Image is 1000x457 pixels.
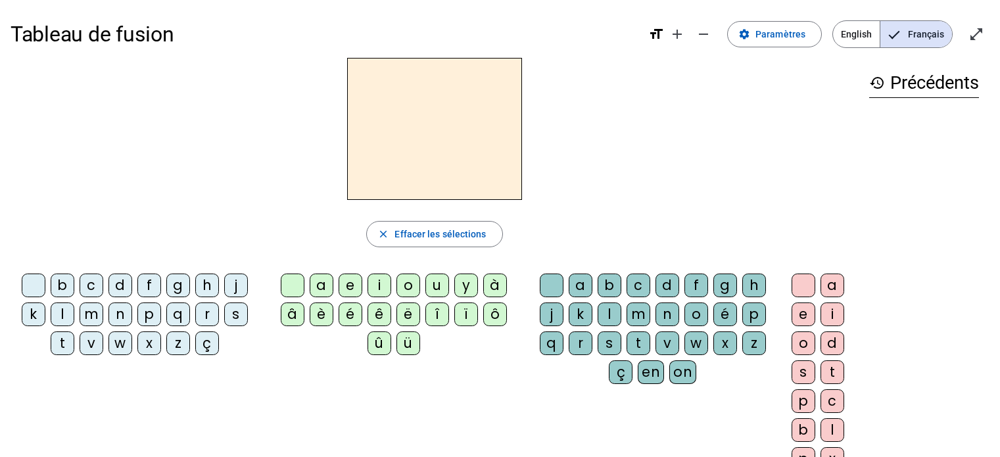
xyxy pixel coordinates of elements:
span: Paramètres [755,26,805,42]
div: f [137,274,161,297]
div: d [655,274,679,297]
mat-button-toggle-group: Language selection [832,20,953,48]
div: l [821,418,844,442]
div: o [684,302,708,326]
button: Augmenter la taille de la police [664,21,690,47]
div: x [137,331,161,355]
div: ê [368,302,391,326]
div: l [598,302,621,326]
div: ç [609,360,632,384]
button: Entrer en plein écran [963,21,989,47]
div: e [339,274,362,297]
div: on [669,360,696,384]
div: c [821,389,844,413]
div: o [396,274,420,297]
div: m [80,302,103,326]
div: x [713,331,737,355]
mat-icon: remove [696,26,711,42]
div: b [598,274,621,297]
div: p [137,302,161,326]
span: English [833,21,880,47]
span: Effacer les sélections [394,226,486,242]
div: s [792,360,815,384]
div: s [224,302,248,326]
div: è [310,302,333,326]
div: i [821,302,844,326]
div: c [80,274,103,297]
div: ï [454,302,478,326]
div: t [627,331,650,355]
div: i [368,274,391,297]
mat-icon: settings [738,28,750,40]
div: f [684,274,708,297]
button: Diminuer la taille de la police [690,21,717,47]
div: ç [195,331,219,355]
div: a [569,274,592,297]
div: c [627,274,650,297]
mat-icon: close [377,228,389,240]
mat-icon: open_in_full [968,26,984,42]
mat-icon: add [669,26,685,42]
div: d [108,274,132,297]
div: û [368,331,391,355]
div: z [166,331,190,355]
div: ô [483,302,507,326]
div: t [821,360,844,384]
div: g [713,274,737,297]
div: j [224,274,248,297]
span: Français [880,21,952,47]
div: l [51,302,74,326]
div: â [281,302,304,326]
div: w [684,331,708,355]
div: o [792,331,815,355]
div: h [742,274,766,297]
div: r [195,302,219,326]
div: a [310,274,333,297]
div: v [80,331,103,355]
div: m [627,302,650,326]
div: n [108,302,132,326]
div: a [821,274,844,297]
div: t [51,331,74,355]
div: d [821,331,844,355]
mat-icon: format_size [648,26,664,42]
div: y [454,274,478,297]
button: Effacer les sélections [366,221,502,247]
mat-icon: history [869,75,885,91]
div: b [51,274,74,297]
div: p [792,389,815,413]
div: g [166,274,190,297]
div: n [655,302,679,326]
div: r [569,331,592,355]
div: b [792,418,815,442]
div: v [655,331,679,355]
div: î [425,302,449,326]
div: q [166,302,190,326]
div: h [195,274,219,297]
div: q [540,331,563,355]
div: k [22,302,45,326]
div: à [483,274,507,297]
h1: Tableau de fusion [11,13,638,55]
div: w [108,331,132,355]
div: j [540,302,563,326]
h3: Précédents [869,68,979,98]
div: e [792,302,815,326]
div: p [742,302,766,326]
div: ë [396,302,420,326]
div: é [339,302,362,326]
div: ü [396,331,420,355]
button: Paramètres [727,21,822,47]
div: é [713,302,737,326]
div: z [742,331,766,355]
div: s [598,331,621,355]
div: en [638,360,664,384]
div: u [425,274,449,297]
div: k [569,302,592,326]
